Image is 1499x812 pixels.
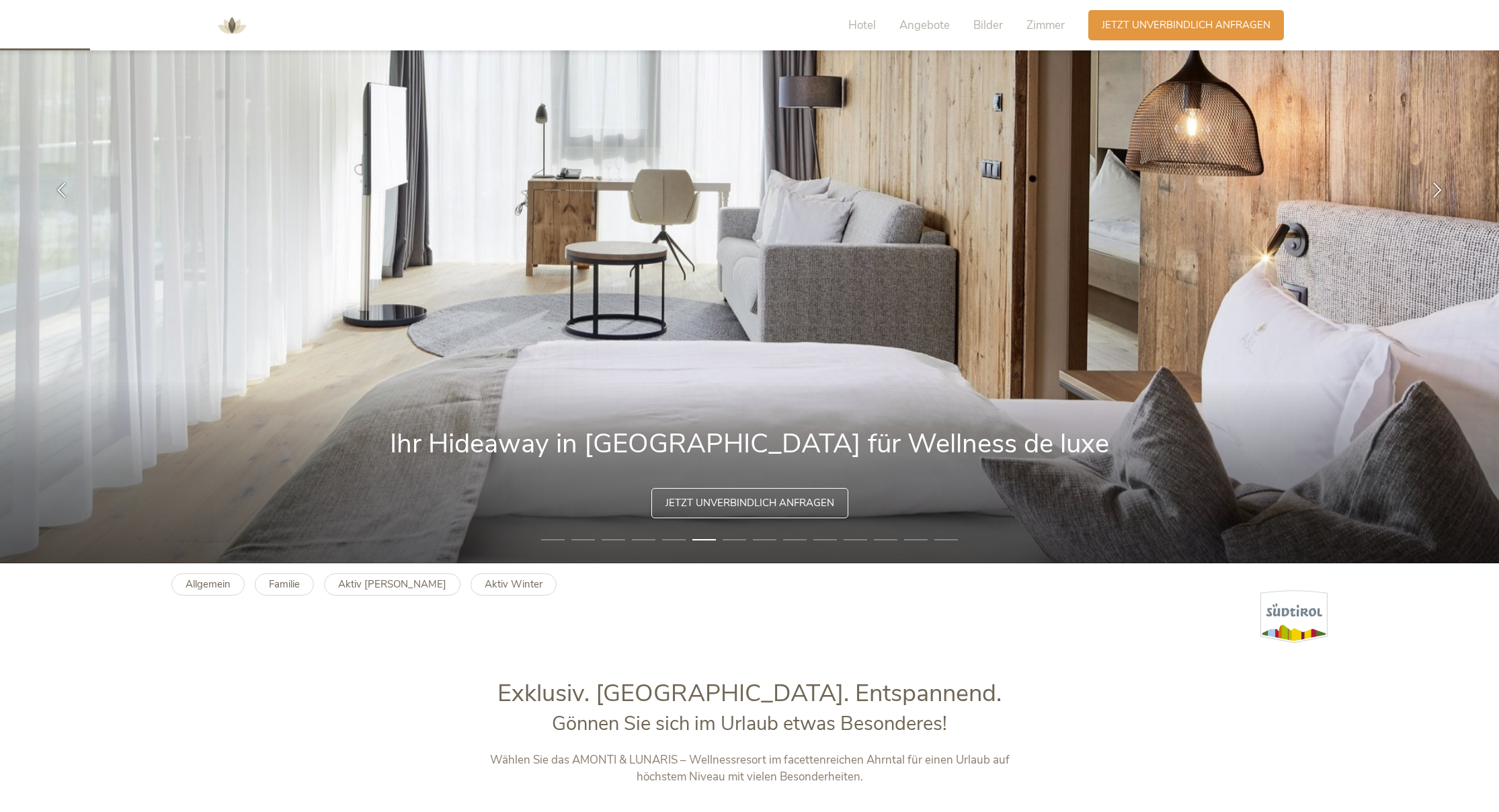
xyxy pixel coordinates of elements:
span: Bilder [973,17,1003,33]
b: Familie [269,577,300,591]
span: Angebote [899,17,950,33]
b: Aktiv Winter [485,577,542,591]
p: Wählen Sie das AMONTI & LUNARIS – Wellnessresort im facettenreichen Ahrntal für einen Urlaub auf ... [469,752,1030,786]
a: AMONTI & LUNARIS Wellnessresort [212,20,252,30]
b: Allgemein [186,577,231,591]
b: Aktiv [PERSON_NAME] [338,577,446,591]
a: Allgemein [171,573,245,596]
span: Gönnen Sie sich im Urlaub etwas Besonderes! [552,710,947,737]
a: Aktiv Winter [471,573,557,596]
span: Exklusiv. [GEOGRAPHIC_DATA]. Entspannend. [497,677,1002,710]
span: Jetzt unverbindlich anfragen [665,496,834,510]
span: Jetzt unverbindlich anfragen [1102,18,1270,32]
span: Hotel [848,17,876,33]
img: AMONTI & LUNARIS Wellnessresort [212,5,252,46]
img: Südtirol [1260,590,1328,643]
a: Aktiv [PERSON_NAME] [324,573,460,596]
span: Zimmer [1026,17,1065,33]
a: Familie [255,573,314,596]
